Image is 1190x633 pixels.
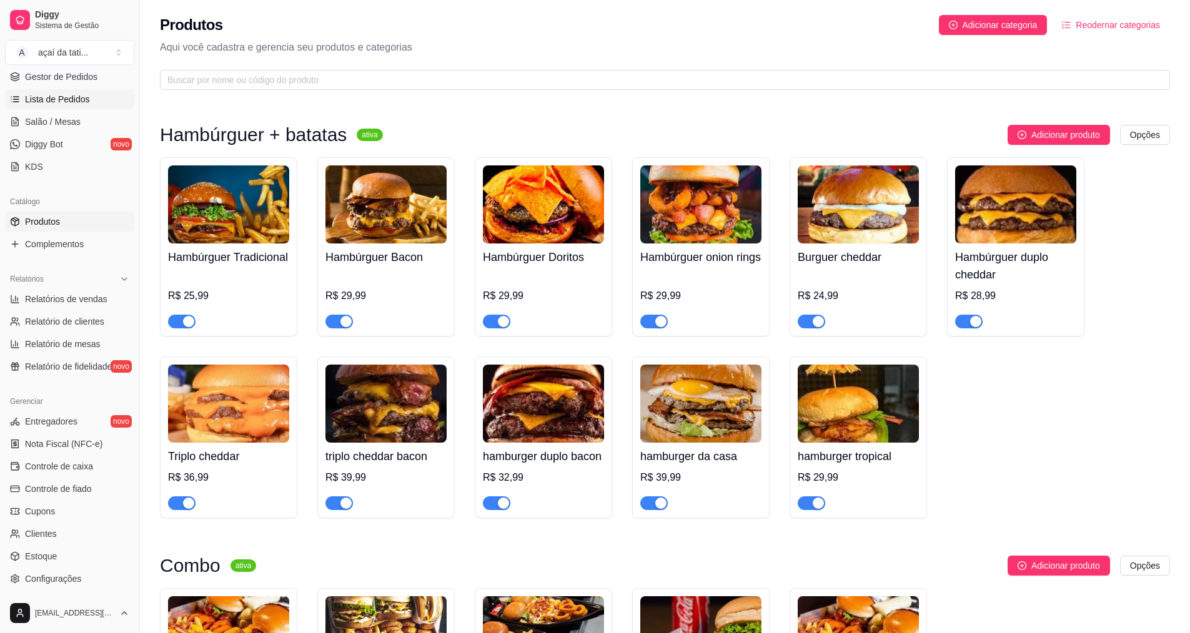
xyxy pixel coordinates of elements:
[25,338,101,350] span: Relatório de mesas
[5,134,134,154] a: Diggy Botnovo
[25,215,60,228] span: Produtos
[160,40,1170,55] p: Aqui você cadastra e gerencia seu produtos e categorias
[483,365,604,443] img: product-image
[25,238,84,250] span: Complementos
[640,288,761,303] div: R$ 29,99
[5,598,134,628] button: [EMAIL_ADDRESS][DOMAIN_NAME]
[5,524,134,544] a: Clientes
[25,505,55,518] span: Cupons
[1130,128,1160,142] span: Opções
[25,293,107,305] span: Relatórios de vendas
[5,112,134,132] a: Salão / Mesas
[798,288,919,303] div: R$ 24,99
[5,434,134,454] a: Nota Fiscal (NFC-e)
[798,365,919,443] img: product-image
[25,93,90,105] span: Lista de Pedidos
[5,192,134,212] div: Catálogo
[25,71,97,83] span: Gestor de Pedidos
[640,365,761,443] img: product-image
[168,248,289,266] h4: Hambúrguer Tradicional
[168,448,289,465] h4: Triplo cheddar
[25,527,57,540] span: Clientes
[949,21,958,29] span: plus-circle
[1076,18,1160,32] span: Reodernar categorias
[5,456,134,476] a: Controle de caixa
[25,160,43,173] span: KDS
[5,501,134,521] a: Cupons
[25,415,77,428] span: Entregadores
[5,569,134,589] a: Configurações
[160,127,347,142] h3: Hambúrguer + batatas
[1120,125,1170,145] button: Opções
[5,334,134,354] a: Relatório de mesas
[160,558,221,573] h3: Combo
[160,15,223,35] h2: Produtos
[167,73,1153,87] input: Buscar por nome ou código do produto
[1052,15,1170,35] button: Reodernar categorias
[25,483,92,495] span: Controle de fiado
[798,165,919,243] img: product-image
[939,15,1048,35] button: Adicionar categoria
[483,470,604,485] div: R$ 32,99
[640,248,761,266] h4: Hambúrguer onion rings
[5,212,134,232] a: Produtos
[5,157,134,177] a: KDS
[25,460,93,473] span: Controle de caixa
[168,288,289,303] div: R$ 25,99
[963,18,1038,32] span: Adicionar categoria
[483,288,604,303] div: R$ 29,99
[325,470,447,485] div: R$ 39,99
[25,360,112,373] span: Relatório de fidelidade
[325,448,447,465] h4: triplo cheddar bacon
[798,470,919,485] div: R$ 29,99
[1031,559,1100,572] span: Adicionar produto
[325,248,447,266] h4: Hambúrguer Bacon
[325,165,447,243] img: product-image
[483,248,604,266] h4: Hambúrguer Doritos
[5,411,134,431] a: Entregadoresnovo
[5,391,134,411] div: Gerenciar
[35,608,114,618] span: [EMAIL_ADDRESS][DOMAIN_NAME]
[168,470,289,485] div: R$ 36,99
[5,89,134,109] a: Lista de Pedidos
[5,67,134,87] a: Gestor de Pedidos
[1018,561,1026,570] span: plus-circle
[798,448,919,465] h4: hamburger tropical
[25,438,102,450] span: Nota Fiscal (NFC-e)
[168,165,289,243] img: product-image
[1008,556,1110,576] button: Adicionar produto
[16,46,28,59] span: A
[1018,130,1026,139] span: plus-circle
[1031,128,1100,142] span: Adicionar produto
[5,356,134,376] a: Relatório de fidelidadenovo
[168,365,289,443] img: product-image
[640,470,761,485] div: R$ 39,99
[5,479,134,499] a: Controle de fiado
[325,288,447,303] div: R$ 29,99
[5,546,134,566] a: Estoque
[25,572,81,585] span: Configurações
[38,46,88,59] div: açaí da tati ...
[35,21,129,31] span: Sistema de Gestão
[25,315,104,328] span: Relatório de clientes
[25,550,57,562] span: Estoque
[10,274,44,284] span: Relatórios
[1008,125,1110,145] button: Adicionar produto
[5,40,134,65] button: Select a team
[798,248,919,266] h4: Burguer cheddar
[640,448,761,465] h4: hamburger da casa
[35,9,129,21] span: Diggy
[955,165,1076,243] img: product-image
[325,365,447,443] img: product-image
[5,5,134,35] a: DiggySistema de Gestão
[25,115,81,128] span: Salão / Mesas
[5,234,134,254] a: Complementos
[5,312,134,331] a: Relatório de clientes
[25,138,63,150] span: Diggy Bot
[231,559,256,572] sup: ativa
[640,165,761,243] img: product-image
[483,165,604,243] img: product-image
[955,248,1076,283] h4: Hambúrguer duplo cheddar
[1062,21,1071,29] span: ordered-list
[357,129,382,141] sup: ativa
